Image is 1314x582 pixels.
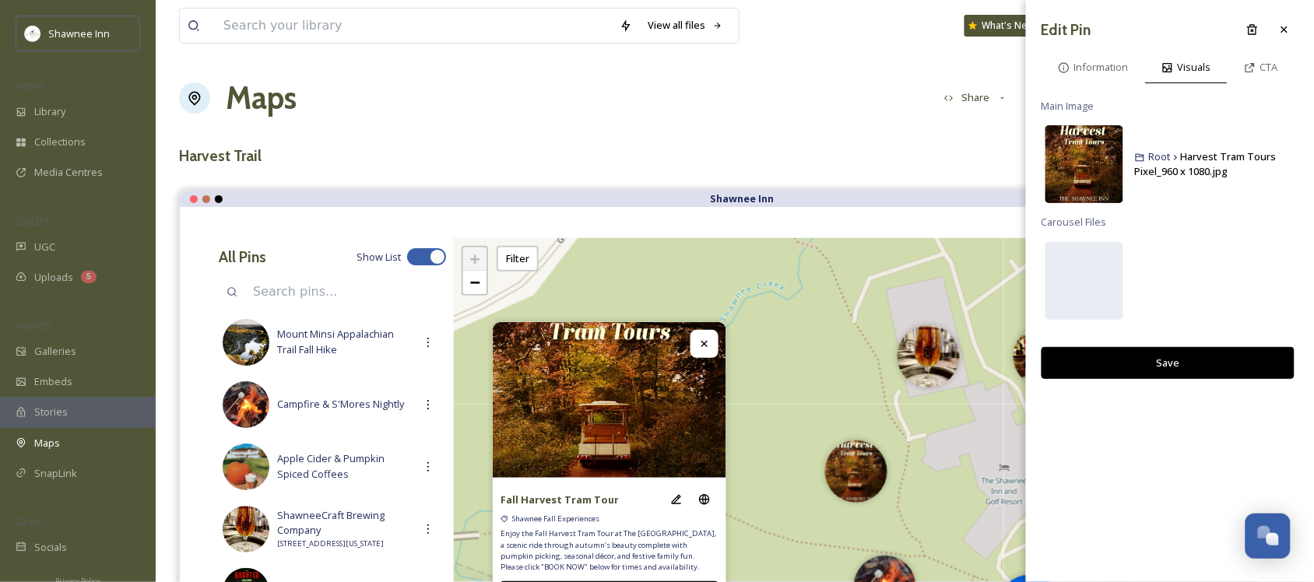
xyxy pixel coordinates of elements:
[1045,125,1123,203] img: 68e2e1f0-2681-403d-b18e-1c64c3dd2199.jpg
[463,271,487,294] a: Zoom out
[34,374,72,389] span: Embeds
[223,444,269,490] img: 3e74a10e-9067-4450-864c-4a17a53f6e47.jpg
[493,322,726,478] img: 14ePmfLDJAnaltbBI7hoRmnij6mFbOQsO.jpg
[463,247,487,271] a: Zoom in
[81,271,97,283] div: 5
[34,405,68,419] span: Stories
[179,145,262,167] h3: Harvest Trail
[1042,215,1107,230] span: Carousel Files
[277,538,414,549] span: [STREET_ADDRESS][US_STATE]
[710,191,774,205] strong: Shawnee Inn
[34,270,73,285] span: Uploads
[16,80,43,92] span: MEDIA
[48,26,110,40] span: Shawnee Inn
[1042,19,1091,41] h3: Edit Pin
[34,240,55,254] span: UGC
[640,10,731,40] a: View all files
[34,540,67,555] span: Socials
[34,135,86,149] span: Collections
[1260,60,1278,75] span: CTA
[34,436,60,451] span: Maps
[277,508,414,538] span: ShawneeCraft Brewing Company
[277,451,414,481] span: Apple Cider & Pumpkin Spiced Coffees
[1178,60,1211,75] span: Visuals
[25,26,40,41] img: shawnee-300x300.jpg
[936,82,1016,113] button: Share
[34,104,65,119] span: Library
[964,15,1042,37] a: What's New
[357,250,401,265] span: Show List
[34,466,77,481] span: SnapLink
[219,246,266,268] h3: All Pins
[1042,347,1295,379] button: Save
[245,275,446,309] input: Search pins...
[226,75,297,121] a: Maps
[470,249,480,268] span: +
[470,272,480,292] span: −
[501,528,718,573] span: Enjoy the Fall Harvest Tram Tour at The [GEOGRAPHIC_DATA], a scenic ride through autumn’s beauty ...
[1023,82,1125,113] button: Customise
[223,381,269,428] img: 117b1864-ab75-4da9-b5a0-b2a5376e32e4.jpg
[1074,60,1129,75] span: Information
[223,319,269,366] img: 3020e2b0-15d9-4f95-8c1e-9b79baca2fd4.jpg
[501,493,619,507] strong: Fall Harvest Tram Tour
[277,397,414,412] span: Campfire & S'Mores Nightly
[512,514,599,524] span: Shawnee Fall Experiences
[497,246,539,272] div: Filter
[1245,514,1291,559] button: Open Chat
[277,327,414,356] span: Mount Minsi Appalachian Trail Fall Hike
[216,9,612,43] input: Search your library
[1135,149,1298,179] span: Root
[34,165,103,180] span: Media Centres
[16,216,49,227] span: COLLECT
[223,506,269,552] img: b8292e40-7567-43df-99e2-fe0c3712da8a.jpg
[34,344,76,359] span: Galleries
[16,320,51,331] span: WIDGETS
[1042,99,1094,114] span: Main Image
[16,516,47,528] span: SOCIALS
[1135,149,1277,178] span: Harvest Tram Tours Pixel_960 x 1080.jpg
